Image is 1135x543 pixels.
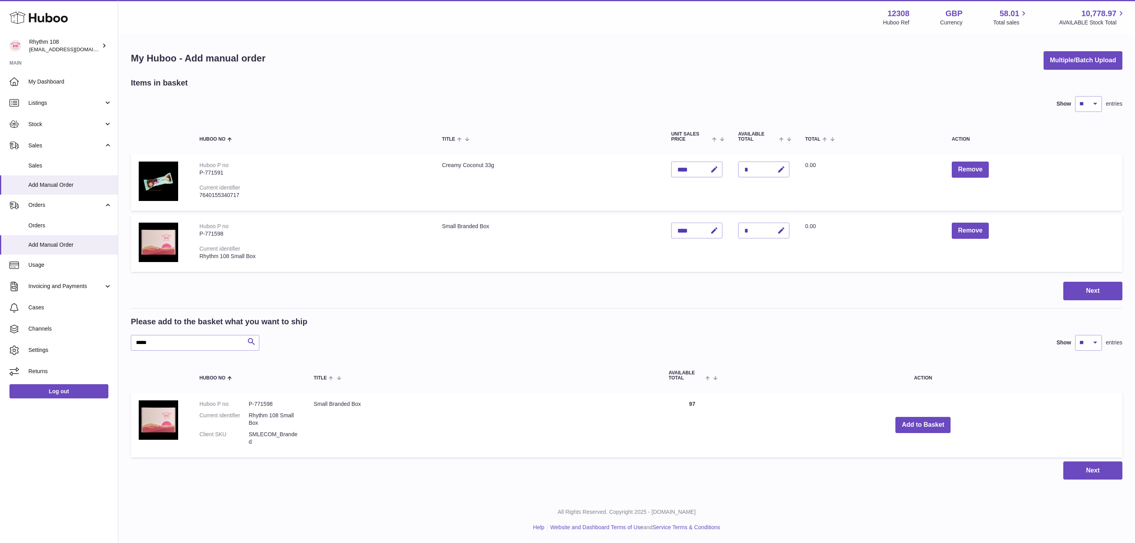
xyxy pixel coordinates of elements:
[888,8,910,19] strong: 12308
[738,132,777,142] span: AVAILABLE Total
[249,412,298,427] dd: Rhythm 108 Small Box
[199,253,426,260] div: Rhythm 108 Small Box
[442,137,455,142] span: Title
[199,400,249,408] dt: Huboo P no
[1063,282,1122,300] button: Next
[199,169,426,177] div: P-771591
[139,400,178,440] img: Small Branded Box
[199,184,240,191] div: Current identifier
[199,137,225,142] span: Huboo no
[199,223,229,229] div: Huboo P no
[952,137,1115,142] div: Action
[28,261,112,269] span: Usage
[28,304,112,311] span: Cases
[139,162,178,201] img: Creamy Coconut 33g
[139,223,178,262] img: Small Branded Box
[1059,8,1126,26] a: 10,778.97 AVAILABLE Stock Total
[1106,339,1122,346] span: entries
[28,368,112,375] span: Returns
[993,8,1028,26] a: 58.01 Total sales
[131,78,188,88] h2: Items in basket
[199,245,240,252] div: Current identifier
[805,223,816,229] span: 0.00
[1063,461,1122,480] button: Next
[28,78,112,86] span: My Dashboard
[314,376,327,381] span: Title
[1057,339,1071,346] label: Show
[1059,19,1126,26] span: AVAILABLE Stock Total
[9,40,21,52] img: orders@rhythm108.com
[28,222,112,229] span: Orders
[28,201,104,209] span: Orders
[653,524,720,530] a: Service Terms & Conditions
[1057,100,1071,108] label: Show
[199,376,225,381] span: Huboo no
[724,363,1122,389] th: Action
[668,370,703,381] span: AVAILABLE Total
[131,316,307,327] h2: Please add to the basket what you want to ship
[9,384,108,398] a: Log out
[1081,8,1116,19] span: 10,778.97
[671,132,710,142] span: Unit Sales Price
[28,283,104,290] span: Invoicing and Payments
[952,162,989,178] button: Remove
[661,392,724,457] td: 97
[199,412,249,427] dt: Current identifier
[1044,51,1122,70] button: Multiple/Batch Upload
[28,99,104,107] span: Listings
[533,524,545,530] a: Help
[199,431,249,446] dt: Client SKU
[805,162,816,168] span: 0.00
[29,38,100,53] div: Rhythm 108
[29,46,116,52] span: [EMAIL_ADDRESS][DOMAIN_NAME]
[199,230,426,238] div: P-771598
[199,192,426,199] div: 7640155340717
[434,154,663,211] td: Creamy Coconut 33g
[550,524,643,530] a: Website and Dashboard Terms of Use
[434,215,663,272] td: Small Branded Box
[199,162,229,168] div: Huboo P no
[249,431,298,446] dd: SMLECOM_Branded
[952,223,989,239] button: Remove
[940,19,963,26] div: Currency
[28,121,104,128] span: Stock
[547,524,720,531] li: and
[28,162,112,169] span: Sales
[28,142,104,149] span: Sales
[131,52,266,65] h1: My Huboo - Add manual order
[999,8,1019,19] span: 58.01
[28,346,112,354] span: Settings
[945,8,962,19] strong: GBP
[883,19,910,26] div: Huboo Ref
[249,400,298,408] dd: P-771598
[28,241,112,249] span: Add Manual Order
[895,417,951,433] button: Add to Basket
[805,137,821,142] span: Total
[125,508,1129,516] p: All Rights Reserved. Copyright 2025 - [DOMAIN_NAME]
[28,325,112,333] span: Channels
[28,181,112,189] span: Add Manual Order
[306,392,661,457] td: Small Branded Box
[1106,100,1122,108] span: entries
[993,19,1028,26] span: Total sales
